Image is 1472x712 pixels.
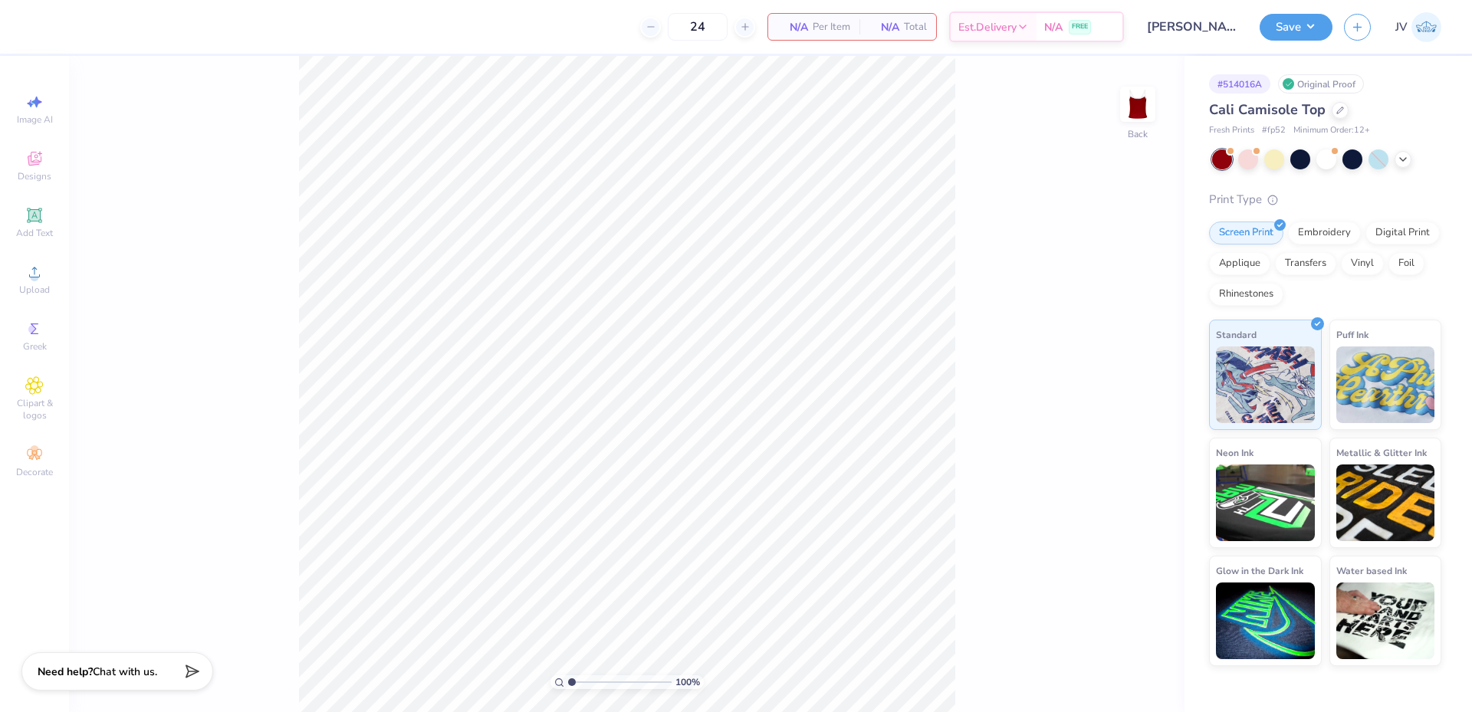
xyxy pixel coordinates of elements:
img: Puff Ink [1336,346,1435,423]
span: FREE [1072,21,1088,32]
span: Est. Delivery [958,19,1017,35]
span: N/A [869,19,899,35]
span: Clipart & logos [8,397,61,422]
img: Glow in the Dark Ink [1216,582,1315,659]
span: Upload [19,284,50,296]
div: Embroidery [1288,221,1361,244]
div: Original Proof [1278,74,1364,94]
span: Minimum Order: 12 + [1293,124,1370,137]
div: Back [1128,127,1148,141]
span: Cali Camisole Top [1209,100,1326,119]
img: Jo Vincent [1411,12,1441,42]
div: Vinyl [1341,252,1384,275]
a: JV [1395,12,1441,42]
span: N/A [777,19,808,35]
span: Glow in the Dark Ink [1216,563,1303,579]
div: Transfers [1275,252,1336,275]
span: Greek [23,340,47,353]
span: N/A [1044,19,1063,35]
img: Back [1122,89,1153,120]
input: – – [668,13,728,41]
div: Applique [1209,252,1270,275]
span: Chat with us. [93,664,157,679]
strong: Need help? [38,664,93,679]
span: Image AI [17,113,53,126]
span: Fresh Prints [1209,124,1254,137]
span: Add Text [16,227,53,239]
span: Total [904,19,927,35]
span: 100 % [675,675,700,689]
div: Screen Print [1209,221,1283,244]
img: Standard [1216,346,1315,423]
div: Foil [1388,252,1424,275]
img: Neon Ink [1216,464,1315,541]
button: Save [1260,14,1332,41]
span: Designs [18,170,51,182]
div: Rhinestones [1209,283,1283,306]
span: Neon Ink [1216,445,1253,461]
span: Per Item [813,19,850,35]
img: Metallic & Glitter Ink [1336,464,1435,541]
span: Water based Ink [1336,563,1407,579]
div: # 514016A [1209,74,1270,94]
div: Digital Print [1365,221,1440,244]
span: Decorate [16,466,53,478]
span: Standard [1216,326,1257,343]
div: Print Type [1209,191,1441,208]
img: Water based Ink [1336,582,1435,659]
input: Untitled Design [1135,11,1248,42]
span: Metallic & Glitter Ink [1336,445,1427,461]
span: Puff Ink [1336,326,1368,343]
span: # fp52 [1262,124,1286,137]
span: JV [1395,18,1408,36]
